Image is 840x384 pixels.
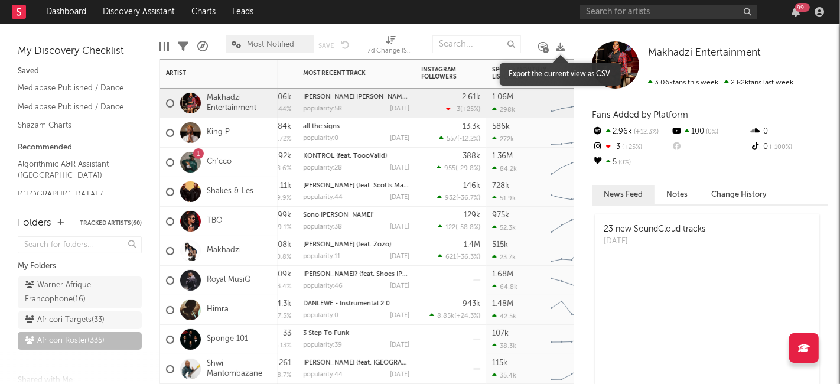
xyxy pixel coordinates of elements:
[620,144,642,151] span: +25 %
[303,106,342,112] div: popularity: 58
[492,66,581,80] div: Spotify Monthly Listeners
[632,129,659,135] span: +12.3 %
[25,334,105,348] div: Africori Roster ( 335 )
[18,64,142,79] div: Saved
[18,236,142,253] input: Search for folders...
[592,155,670,170] div: 5
[18,259,142,274] div: My Folders
[303,301,409,307] div: DANLEWE - Instrumental 2.0
[545,236,598,266] svg: Chart title
[261,164,291,172] div: +68.6 %
[18,82,130,95] a: Mediabase Published / Dance
[492,123,510,131] div: 586k
[439,135,480,142] div: ( )
[492,359,507,367] div: 115k
[303,123,340,130] a: all the signs
[792,7,800,17] button: 99+
[446,105,480,113] div: ( )
[444,165,455,172] span: 955
[432,35,521,53] input: Search...
[390,372,409,378] div: [DATE]
[18,158,130,182] a: Algorithmic A&R Assistant ([GEOGRAPHIC_DATA])
[264,371,291,379] div: -58.7 %
[367,44,415,58] div: 7d Change (Spotify Monthly Listeners)
[390,313,409,319] div: [DATE]
[592,110,688,119] span: Fans Added by Platform
[18,141,142,155] div: Recommended
[492,342,516,350] div: 38.3k
[492,135,514,143] div: 272k
[303,271,450,278] a: [PERSON_NAME]? (feat. Shoes [PERSON_NAME])
[318,43,334,49] button: Save
[750,124,828,139] div: 0
[463,300,480,308] div: 943k
[272,152,291,160] div: 7.92k
[263,341,291,349] div: +3.13 %
[456,313,478,320] span: +24.3 %
[261,105,291,113] div: +8.44 %
[429,312,480,320] div: ( )
[390,106,409,112] div: [DATE]
[437,194,480,201] div: ( )
[769,144,793,151] span: -100 %
[303,194,343,201] div: popularity: 44
[492,313,516,320] div: 42.5k
[303,224,342,230] div: popularity: 38
[18,119,130,132] a: Shazam Charts
[207,305,229,315] a: Himra
[463,182,480,190] div: 146k
[159,30,169,64] div: Edit Columns
[80,220,142,226] button: Tracked Artists(60)
[265,223,291,231] div: -29.1 %
[604,223,705,236] div: 23 new SoundCloud tracks
[303,360,442,366] a: [PERSON_NAME] (feat. [GEOGRAPHIC_DATA])
[390,165,409,171] div: [DATE]
[18,100,130,113] a: Mediabase Published / Dance
[25,278,108,307] div: Warner Afrique Francophone ( 16 )
[390,283,409,289] div: [DATE]
[492,165,517,173] div: 84.2k
[367,30,415,64] div: 7d Change (Spotify Monthly Listeners)
[492,152,513,160] div: 1.36M
[303,153,387,160] a: KONTROL (feat. ToooValid)
[545,295,598,325] svg: Chart title
[545,118,598,148] svg: Chart title
[670,124,749,139] div: 100
[207,275,251,285] a: Royal MusiQ
[207,246,241,256] a: Makhadzi
[648,79,793,86] span: 2.82k fans last week
[303,330,409,337] div: 3 Step To Funk
[447,136,457,142] span: 557
[421,66,463,80] div: Instagram Followers
[704,129,718,135] span: 0 %
[303,313,338,319] div: popularity: 0
[545,89,598,118] svg: Chart title
[492,224,516,232] div: 52.3k
[263,312,291,320] div: +27.5 %
[303,330,349,337] a: 3 Step To Funk
[464,241,480,249] div: 1.4M
[303,183,409,189] div: Hhay wena Maan (feat. Scotts Maphuma & Uncool MC)
[458,195,478,201] span: -36.7 %
[463,152,480,160] div: 388k
[492,372,516,379] div: 35.4k
[463,123,480,131] div: 13.3k
[592,139,670,155] div: -3
[464,211,480,219] div: 129k
[492,271,513,278] div: 1.68M
[272,271,291,278] div: 3.09k
[545,325,598,354] svg: Chart title
[303,242,409,248] div: Noto Baiza (feat. Zozo)
[445,254,456,261] span: 621
[207,334,248,344] a: Sponge 101
[303,70,392,77] div: Most Recent Track
[545,354,598,384] svg: Chart title
[207,128,230,138] a: King P
[545,148,598,177] svg: Chart title
[592,185,655,204] button: News Feed
[459,136,478,142] span: -12.2 %
[178,30,188,64] div: Filters
[492,253,516,261] div: 23.7k
[457,224,478,231] span: -58.8 %
[438,223,480,231] div: ( )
